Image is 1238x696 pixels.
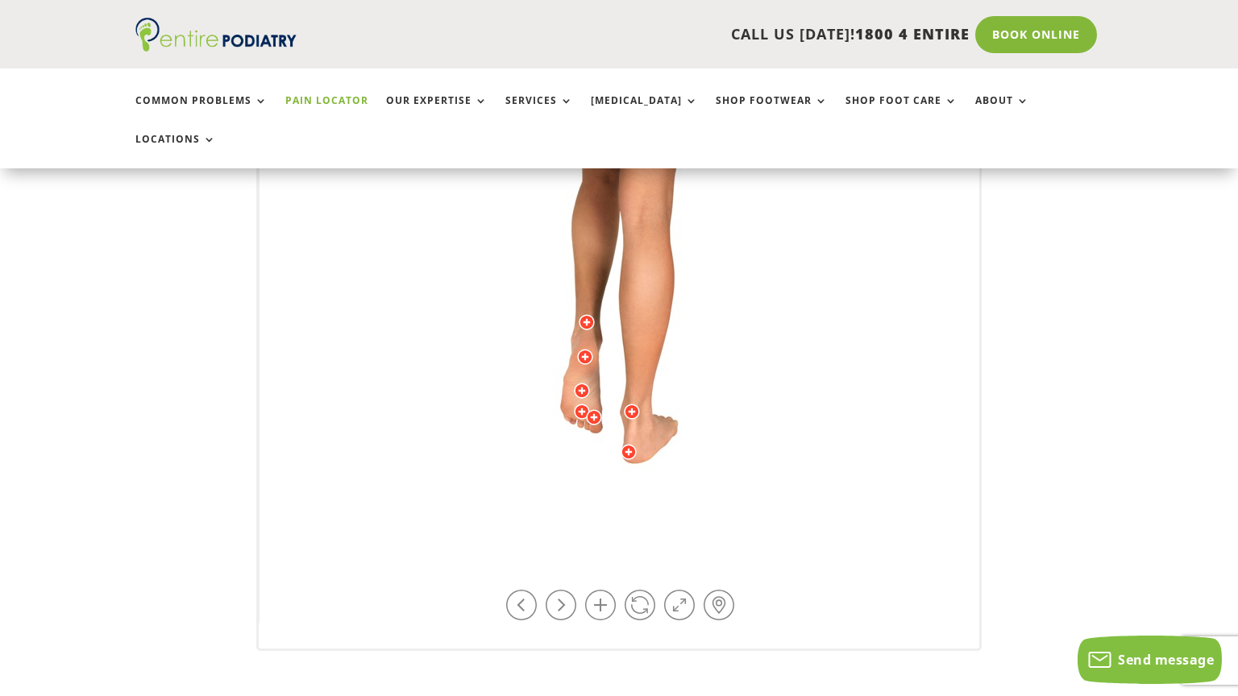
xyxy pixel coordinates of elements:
a: Book Online [975,16,1097,53]
a: Entire Podiatry [135,39,297,55]
a: Rotate right [546,590,576,620]
a: Common Problems [135,95,268,130]
a: Our Expertise [386,95,488,130]
a: Shop Footwear [716,95,828,130]
a: Locations [135,134,216,168]
a: [MEDICAL_DATA] [591,95,698,130]
a: Shop Foot Care [845,95,958,130]
span: Send message [1118,651,1214,669]
a: Play / Stop [625,590,655,620]
a: Services [505,95,573,130]
a: Pain Locator [285,95,368,130]
a: About [975,95,1029,130]
a: Zoom in / out [585,590,616,620]
a: Rotate left [506,590,537,620]
img: logo (1) [135,18,297,52]
span: 1800 4 ENTIRE [855,24,970,43]
a: Full Screen on / off [664,590,695,620]
a: Hot-spots on / off [704,590,734,620]
button: Send message [1078,636,1222,684]
p: CALL US [DATE]! [359,24,970,45]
